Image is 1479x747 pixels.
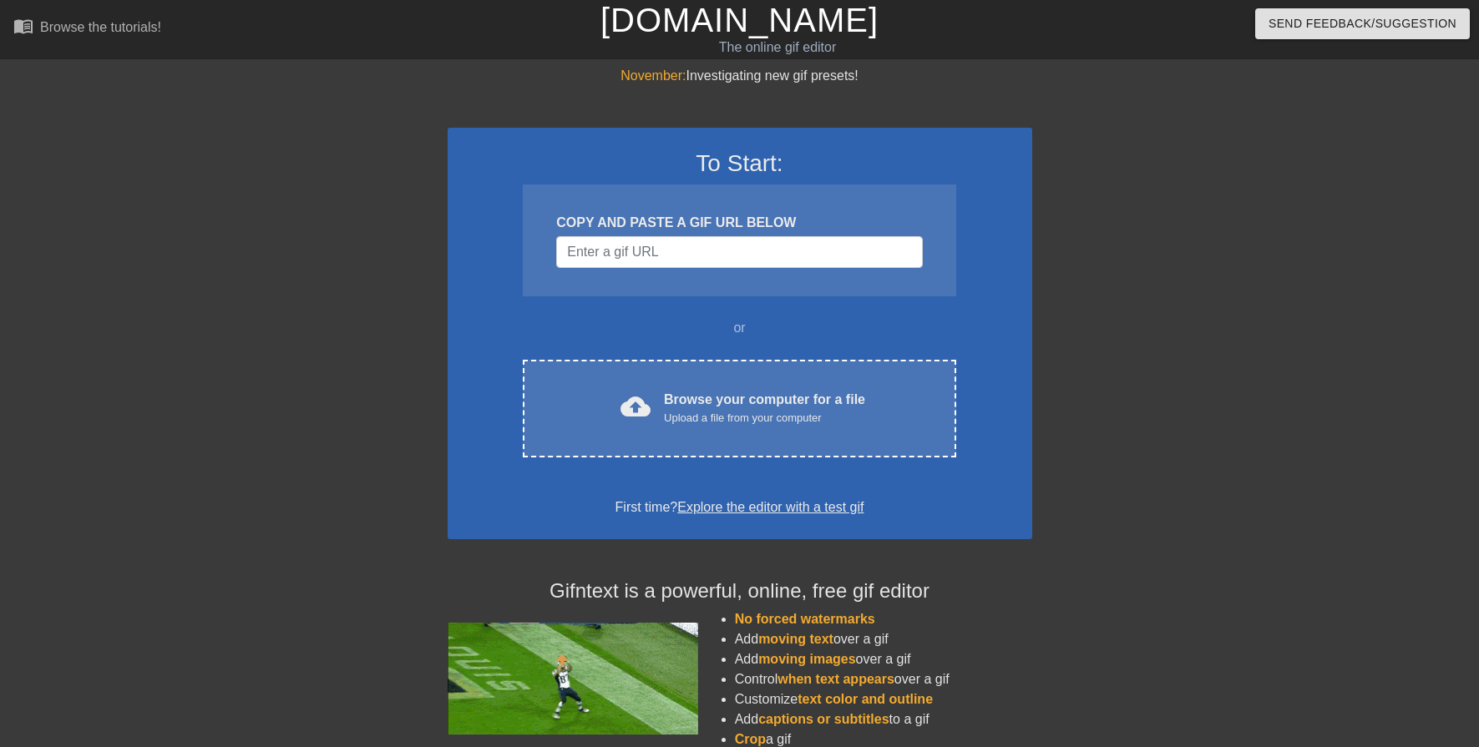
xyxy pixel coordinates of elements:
span: November: [620,68,686,83]
a: [DOMAIN_NAME] [600,2,879,38]
h4: Gifntext is a powerful, online, free gif editor [448,579,1032,603]
span: when text appears [777,672,894,686]
li: Add over a gif [735,649,1032,669]
span: captions or subtitles [758,712,889,726]
input: Username [556,236,922,268]
div: Browse your computer for a file [664,390,865,426]
div: or [491,318,989,338]
div: The online gif editor [501,38,1053,58]
span: moving text [758,632,833,646]
a: Explore the editor with a test gif [677,500,864,514]
li: Customize [735,689,1032,709]
li: Add over a gif [735,629,1032,649]
span: Send Feedback/Suggestion [1269,13,1456,34]
div: Investigating new gif presets! [448,66,1032,86]
div: First time? [469,497,1010,517]
img: football_small.gif [448,623,698,734]
span: No forced watermarks [735,612,875,626]
div: COPY AND PASTE A GIF URL BELOW [556,213,922,233]
span: text color and outline [798,692,933,706]
div: Upload a file from your computer [664,410,865,426]
h3: To Start: [469,149,1010,178]
span: Crop [735,732,766,746]
li: Add to a gif [735,709,1032,729]
div: Browse the tutorials! [40,20,161,34]
span: moving images [758,652,855,666]
button: Send Feedback/Suggestion [1255,8,1470,39]
li: Control over a gif [735,669,1032,689]
a: Browse the tutorials! [13,16,161,42]
span: menu_book [13,16,33,36]
span: cloud_upload [620,391,651,421]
